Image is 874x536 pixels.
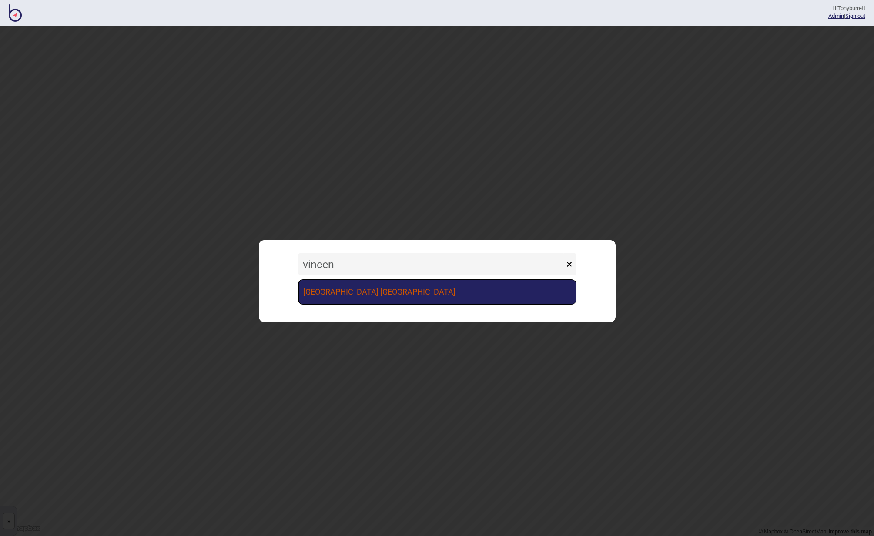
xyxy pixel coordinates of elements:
input: Search locations by tag + name [298,253,564,275]
span: | [828,13,845,19]
div: Hi Tonyburrett [828,4,865,12]
img: BindiMaps CMS [9,4,22,22]
button: Sign out [845,13,865,19]
button: × [562,253,576,275]
a: [GEOGRAPHIC_DATA] [GEOGRAPHIC_DATA] [298,279,576,305]
a: Admin [828,13,844,19]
